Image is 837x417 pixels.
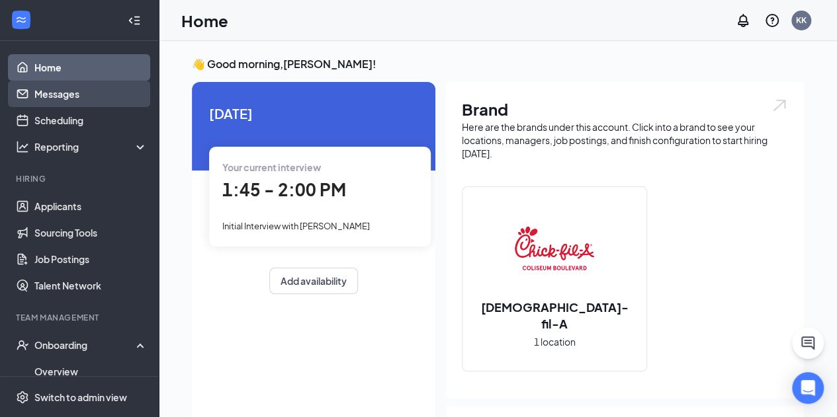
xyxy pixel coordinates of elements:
img: Chick-fil-A [512,209,597,293]
img: open.6027fd2a22e1237b5b06.svg [771,98,788,113]
svg: WorkstreamLogo [15,13,28,26]
span: Your current interview [222,161,321,173]
div: Reporting [34,140,148,153]
div: KK [796,15,807,26]
a: Overview [34,358,148,385]
svg: ChatActive [800,335,816,351]
h3: 👋 Good morning, [PERSON_NAME] ! [192,57,804,71]
svg: QuestionInfo [764,13,780,28]
span: Initial Interview with [PERSON_NAME] [222,221,370,231]
svg: UserCheck [16,338,29,352]
a: Job Postings [34,246,148,272]
svg: Analysis [16,140,29,153]
a: Sourcing Tools [34,219,148,246]
span: 1 location [534,334,576,349]
svg: Settings [16,391,29,404]
a: Applicants [34,193,148,219]
button: Add availability [269,268,358,294]
h1: Brand [462,98,788,120]
a: Scheduling [34,107,148,133]
div: Hiring [16,173,145,184]
a: Messages [34,81,148,107]
div: Here are the brands under this account. Click into a brand to see your locations, managers, job p... [462,120,788,160]
h2: [DEMOGRAPHIC_DATA]-fil-A [463,299,646,332]
span: [DATE] [209,103,418,124]
a: Home [34,54,148,81]
div: Team Management [16,312,145,323]
svg: Collapse [128,14,141,27]
div: Onboarding [34,338,136,352]
h1: Home [181,9,228,32]
span: 1:45 - 2:00 PM [222,178,346,200]
div: Switch to admin view [34,391,127,404]
a: Talent Network [34,272,148,299]
button: ChatActive [792,327,824,359]
svg: Notifications [735,13,751,28]
div: Open Intercom Messenger [792,372,824,404]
